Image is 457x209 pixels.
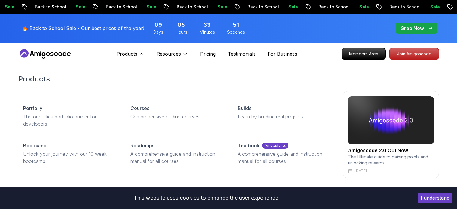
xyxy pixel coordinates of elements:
a: amigoscode 2.0Amigoscode 2.0 Out NowThe Ultimate guide to gaining points and unlocking rewards[DATE] [343,91,439,178]
span: 51 Seconds [233,21,239,29]
p: Bootcamp [23,142,47,149]
p: Products [117,50,137,57]
p: Join Amigoscode [390,48,439,59]
p: The one-click portfolio builder for developers [23,113,116,128]
p: Sale [230,4,249,10]
a: BuildsLearn by building real projects [233,100,335,125]
p: Back to School [118,4,159,10]
button: Resources [157,50,188,62]
p: Textbook [238,142,260,149]
p: Back to School [331,4,371,10]
p: [DATE] [355,168,367,173]
p: Roadmaps [130,142,154,149]
span: Minutes [200,29,215,35]
span: Days [153,29,163,35]
p: Courses [130,105,149,112]
a: Textbookfor studentsA comprehensive guide and instruction manual for all courses [233,137,335,170]
a: RoadmapsA comprehensive guide and instruction manual for all courses [126,137,228,170]
a: Join Amigoscode [389,48,439,60]
p: Portfolly [23,105,42,112]
p: Sale [371,4,391,10]
p: Members Area [342,48,385,59]
p: Resources [157,50,181,57]
p: Sale [300,4,320,10]
p: Unlock your journey with our 10 week bootcamp [23,150,116,165]
p: Back to School [260,4,300,10]
p: Back to School [189,4,230,10]
a: Testimonials [228,50,256,57]
p: Learn by building real projects [238,113,331,120]
a: CoursesComprehensive coding courses [126,100,228,125]
a: Members Area [342,48,386,60]
p: Sale [88,4,107,10]
p: Sale [17,4,36,10]
a: PortfollyThe one-click portfolio builder for developers [18,100,121,132]
img: amigoscode 2.0 [348,96,434,144]
p: Sale [159,4,178,10]
span: 5 Hours [178,21,185,29]
span: 9 Days [154,21,162,29]
p: for students [262,143,288,149]
button: Products [117,50,145,62]
p: Back to School [47,4,88,10]
a: Pricing [200,50,216,57]
h2: Amigoscode 2.0 Out Now [348,147,434,154]
a: For Business [268,50,297,57]
div: This website uses cookies to enhance the user experience. [5,191,409,204]
h2: Products [18,74,439,84]
span: 33 Minutes [203,21,211,29]
a: BootcampUnlock your journey with our 10 week bootcamp [18,137,121,170]
p: Comprehensive coding courses [130,113,223,120]
p: A comprehensive guide and instruction manual for all courses [130,150,223,165]
p: 🔥 Back to School Sale - Our best prices of the year! [22,25,144,32]
span: Seconds [227,29,245,35]
span: Hours [175,29,187,35]
p: Grab Now [401,25,424,32]
p: Builds [238,105,251,112]
p: The Ultimate guide to gaining points and unlocking rewards [348,154,434,166]
p: A comprehensive guide and instruction manual for all courses [238,150,331,165]
p: Back to School [401,4,442,10]
button: Accept cookies [418,193,452,203]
